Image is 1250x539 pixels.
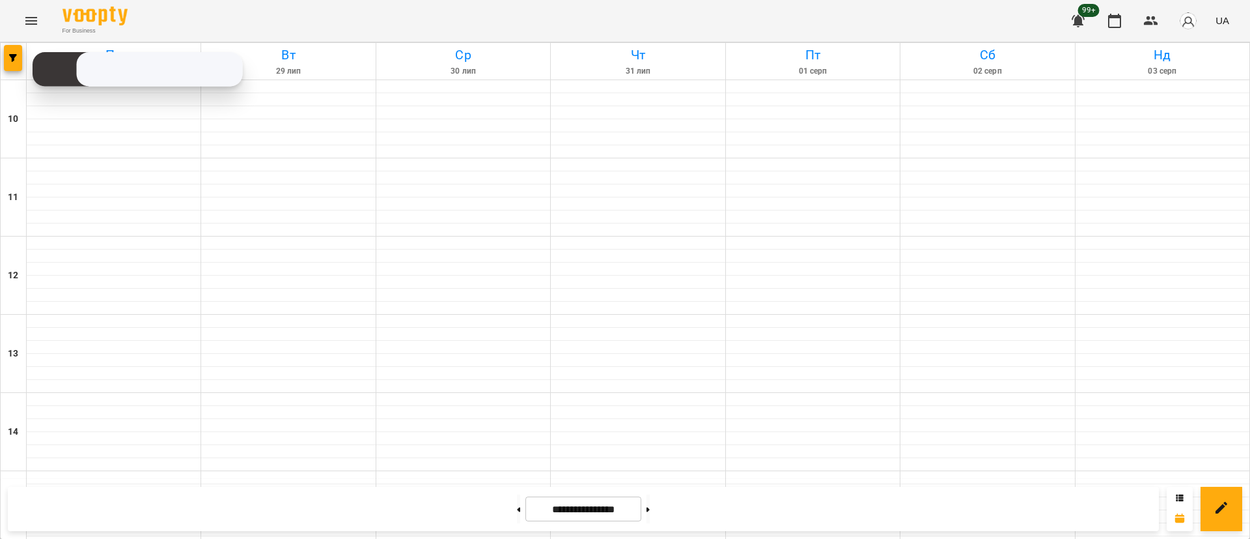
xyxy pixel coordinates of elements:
[203,45,373,65] h6: Вт
[8,112,18,126] h6: 10
[8,269,18,283] h6: 12
[378,65,548,78] h6: 30 лип
[8,425,18,439] h6: 14
[553,65,723,78] h6: 31 лип
[29,45,199,65] h6: Пн
[8,190,18,205] h6: 11
[1077,65,1247,78] h6: 03 серп
[902,65,1072,78] h6: 02 серп
[1078,4,1100,17] span: 99+
[553,45,723,65] h6: Чт
[62,7,128,25] img: Voopty Logo
[1077,45,1247,65] h6: Нд
[16,5,47,36] button: Menu
[1179,12,1197,30] img: avatar_s.png
[1215,14,1229,27] span: UA
[902,45,1072,65] h6: Сб
[728,65,898,78] h6: 01 серп
[29,65,199,78] h6: 28 лип
[1210,8,1234,33] button: UA
[203,65,373,78] h6: 29 лип
[728,45,898,65] h6: Пт
[8,347,18,361] h6: 13
[378,45,548,65] h6: Ср
[62,27,128,35] span: For Business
